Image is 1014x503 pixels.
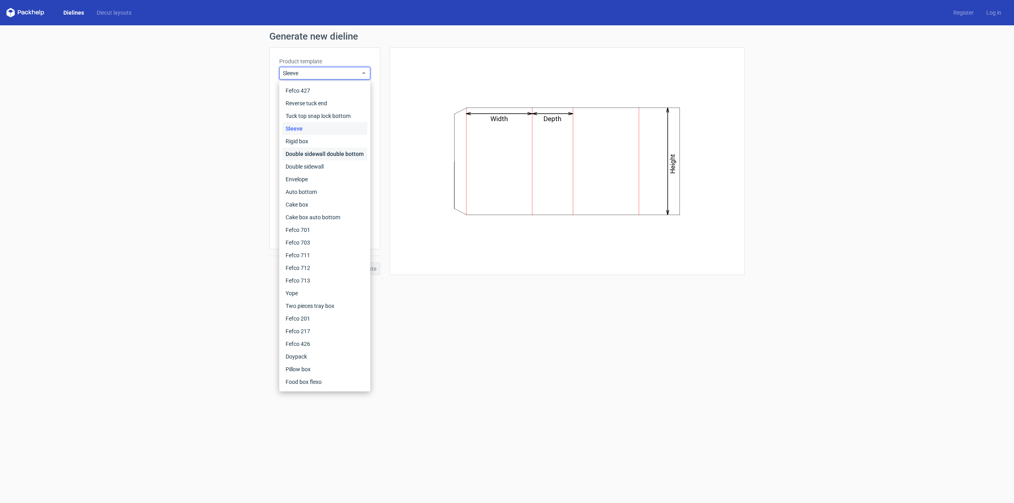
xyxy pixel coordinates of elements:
div: Fefco 201 [282,312,367,325]
div: Tuck top snap lock bottom [282,110,367,122]
div: Fefco 427 [282,84,367,97]
div: Yope [282,287,367,300]
div: Fefco 711 [282,249,367,262]
text: Height [669,154,677,174]
div: Sleeve [282,122,367,135]
div: Fefco 426 [282,338,367,350]
span: Sleeve [283,69,361,77]
div: Fefco 703 [282,236,367,249]
a: Diecut layouts [90,9,138,17]
text: Width [491,115,508,123]
div: Two pieces tray box [282,300,367,312]
div: Fefco 713 [282,274,367,287]
div: Double sidewall [282,160,367,173]
div: Fefco 712 [282,262,367,274]
label: Product template [279,57,370,65]
div: Cake box [282,198,367,211]
div: Pillow box [282,363,367,376]
div: Reverse tuck end [282,97,367,110]
a: Log in [980,9,1008,17]
div: Food box flexo [282,376,367,388]
a: Register [947,9,980,17]
div: Auto bottom [282,186,367,198]
h1: Generate new dieline [269,32,745,41]
div: Doypack [282,350,367,363]
div: Rigid box [282,135,367,148]
div: Fefco 701 [282,224,367,236]
a: Dielines [57,9,90,17]
text: Depth [544,115,562,123]
div: Cake box auto bottom [282,211,367,224]
div: Envelope [282,173,367,186]
div: Double sidewall double bottom [282,148,367,160]
div: Fefco 217 [282,325,367,338]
